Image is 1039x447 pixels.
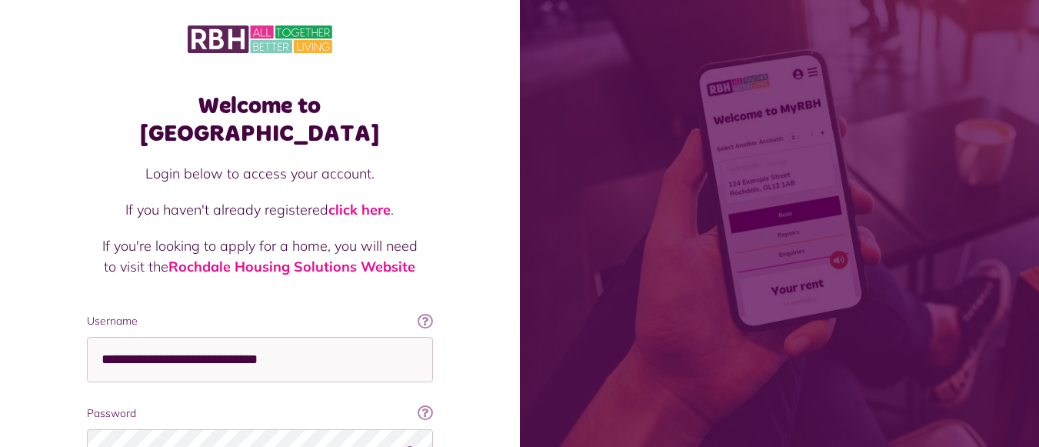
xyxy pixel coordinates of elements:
[87,405,433,422] label: Password
[102,235,418,277] p: If you're looking to apply for a home, you will need to visit the
[328,201,391,218] a: click here
[87,92,433,148] h1: Welcome to [GEOGRAPHIC_DATA]
[102,199,418,220] p: If you haven't already registered .
[188,23,332,55] img: MyRBH
[168,258,415,275] a: Rochdale Housing Solutions Website
[102,163,418,184] p: Login below to access your account.
[87,313,433,329] label: Username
